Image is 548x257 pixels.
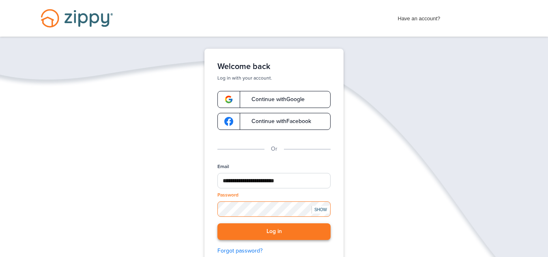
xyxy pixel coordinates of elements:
[224,95,233,104] img: google-logo
[217,192,239,199] label: Password
[217,163,229,170] label: Email
[243,119,311,124] span: Continue with Facebook
[217,75,331,81] p: Log in with your account.
[217,62,331,71] h1: Welcome back
[217,246,331,255] a: Forgot password?
[224,117,233,126] img: google-logo
[312,206,329,214] div: SHOW
[217,201,331,217] input: Password
[217,113,331,130] a: google-logoContinue withFacebook
[217,223,331,240] button: Log in
[271,145,277,153] p: Or
[217,173,331,188] input: Email
[398,10,441,23] span: Have an account?
[217,91,331,108] a: google-logoContinue withGoogle
[243,97,305,102] span: Continue with Google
